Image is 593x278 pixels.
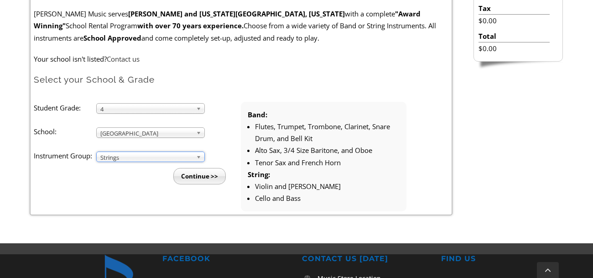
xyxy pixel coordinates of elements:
[83,33,141,42] strong: School Approved
[479,2,549,15] li: Tax
[100,104,192,115] span: 4
[255,180,400,192] li: Violin and [PERSON_NAME]
[128,9,345,18] strong: [PERSON_NAME] and [US_STATE][GEOGRAPHIC_DATA], [US_STATE]
[255,192,400,204] li: Cello and Bass
[302,254,431,264] h2: CONTACT US [DATE]
[107,54,140,63] a: Contact us
[255,157,400,168] li: Tenor Sax and French Horn
[137,21,244,30] strong: with over 70 years experience.
[34,8,448,44] p: [PERSON_NAME] Music serves with a complete School Rental Program Choose from a wide variety of Ba...
[479,30,549,42] li: Total
[441,254,570,264] h2: FIND US
[34,126,96,137] label: School:
[100,152,192,163] span: Strings
[34,150,96,162] label: Instrument Group:
[248,110,267,119] strong: Band:
[255,144,400,156] li: Alto Sax, 3/4 Size Baritone, and Oboe
[34,53,448,65] p: Your school isn't listed?
[173,168,226,184] input: Continue >>
[479,15,549,26] li: $0.00
[34,102,96,114] label: Student Grade:
[479,42,549,54] li: $0.00
[34,74,448,85] h2: Select your School & Grade
[473,62,563,70] img: sidebar-footer.png
[248,170,270,179] strong: String:
[162,254,291,264] h2: FACEBOOK
[100,128,192,139] span: [GEOGRAPHIC_DATA]
[255,121,400,145] li: Flutes, Trumpet, Trombone, Clarinet, Snare Drum, and Bell Kit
